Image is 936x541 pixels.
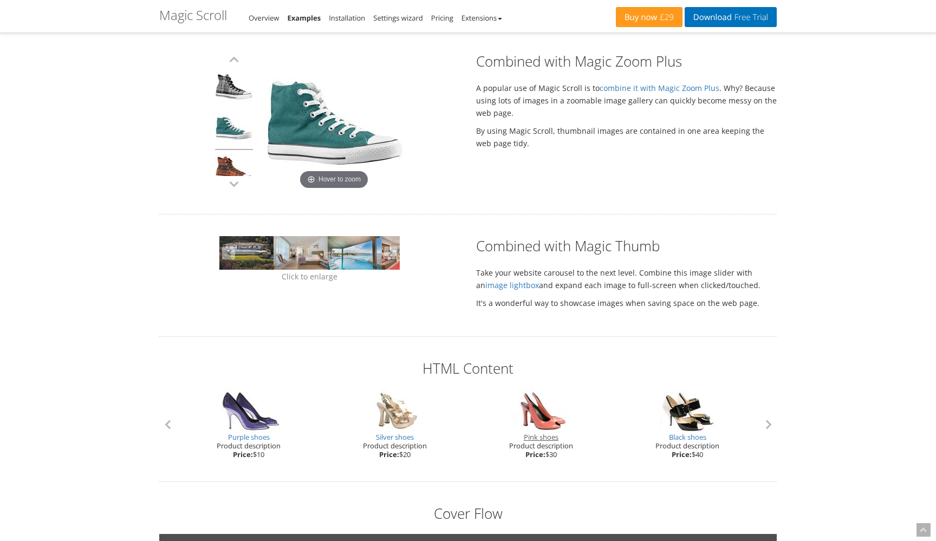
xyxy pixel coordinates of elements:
a: Black shoes [669,432,706,442]
h2: Cover Flow [159,504,777,523]
a: Overview [249,13,279,23]
h1: Magic Scroll [159,8,227,22]
span: Product description $20 [363,432,427,459]
a: Pink shoes [524,432,558,442]
a: Settings wizard [373,13,423,23]
span: Product description $10 [217,432,281,459]
b: Price: [672,449,692,459]
b: Price: [525,449,545,459]
a: Pricing [431,13,453,23]
h2: Combined with Magic Zoom Plus [476,51,777,71]
a: Examples [287,13,321,23]
a: Hover to zoom [264,51,405,192]
h2: Combined with Magic Thumb [476,236,777,256]
p: A popular use of Magic Scroll is to . Why? Because using lots of images in a zoomable image galle... [476,82,777,119]
a: Purple shoes [228,432,270,442]
a: Installation [329,13,365,23]
span: Product description $30 [509,432,573,459]
a: DownloadFree Trial [685,7,777,27]
h2: HTML Content [159,359,777,378]
a: image lightbox [485,280,539,290]
p: Take your website carousel to the next level. Combine this image slider with an and expand each i... [476,266,777,291]
p: It's a wonderful way to showcase images when saving space on the web page. [476,297,777,309]
a: Silver shoes [376,432,414,442]
a: combine it with Magic Zoom Plus [600,83,719,93]
p: Click to enlarge [159,270,460,283]
span: £29 [657,13,674,22]
p: By using Magic Scroll, thumbnail images are contained in one area keeping the web page tidy. [476,125,777,149]
span: Free Trial [732,13,768,22]
span: Product description $40 [655,432,719,459]
b: Price: [233,449,253,459]
a: Buy now£29 [616,7,682,27]
a: Extensions [461,13,502,23]
b: Price: [379,449,399,459]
